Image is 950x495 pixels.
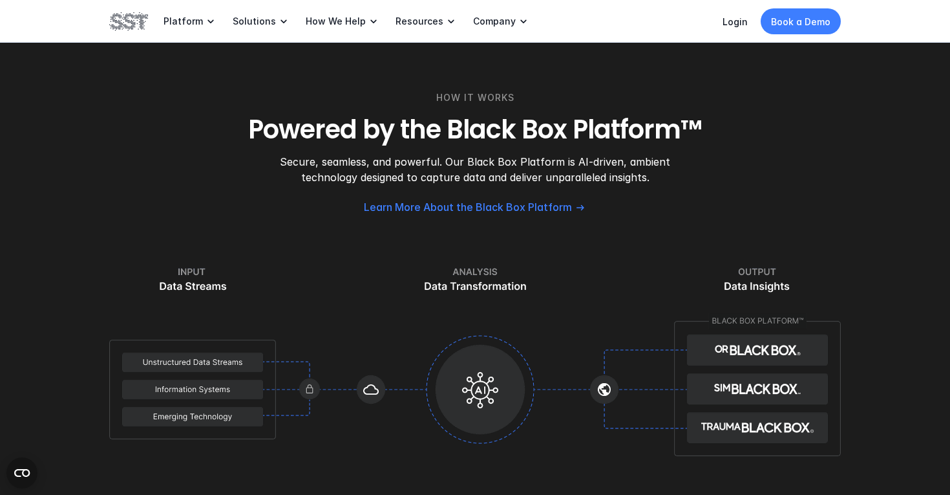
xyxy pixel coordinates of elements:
p: Company [473,16,516,27]
img: SST logo [109,10,148,32]
p: How We Help [306,16,366,27]
img: Input, analysis, and output of the Black Box Platform [109,266,841,469]
p: HOW IT WORKS [436,91,514,105]
button: Open CMP widget [6,457,37,489]
p: Platform [164,16,203,27]
p: Learn More About the Black Box Platform [364,201,572,214]
a: Book a Demo [761,8,841,34]
h3: Powered by the Black Box Platform™ [109,113,841,146]
p: Solutions [233,16,276,27]
p: Resources [396,16,443,27]
p: Book a Demo [771,15,830,28]
a: Learn More About the Black Box Platform [364,201,586,214]
p: Secure, seamless, and powerful. Our Black Box Platform is AI-driven, ambient technology designed ... [255,154,694,185]
a: Login [723,16,748,27]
